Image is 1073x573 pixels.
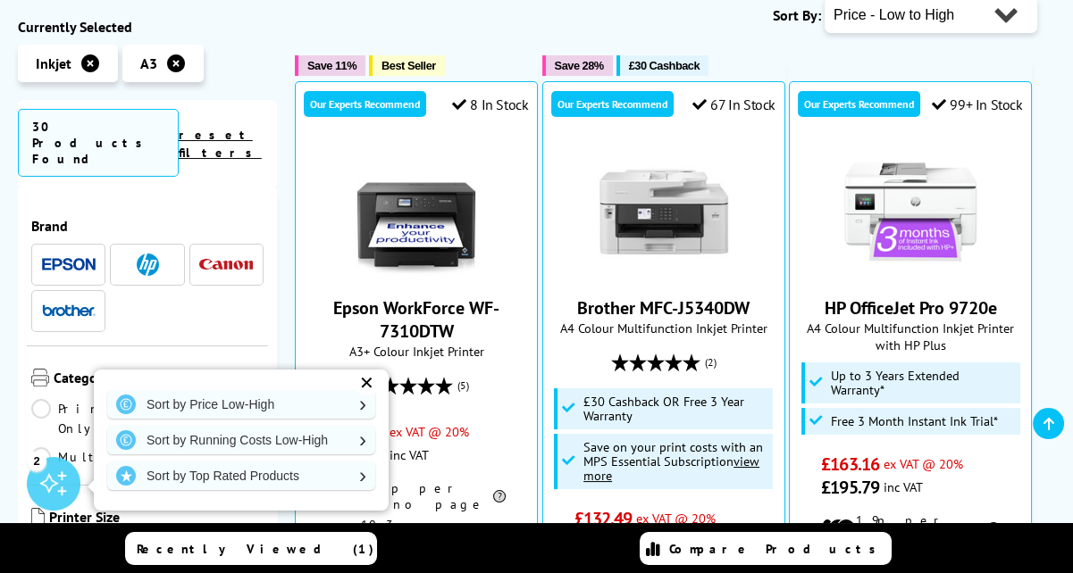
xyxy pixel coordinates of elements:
[821,453,879,476] span: £163.16
[42,253,96,276] a: Epson
[327,517,506,549] li: 10.3p per colour page
[179,127,262,161] a: reset filters
[640,532,892,565] a: Compare Products
[831,414,998,428] span: Free 3 Month Instant Ink Trial*
[583,394,768,423] span: £30 Cashback OR Free 3 Year Warranty
[304,91,426,117] div: Our Experts Recommend
[390,446,429,463] span: inc VAT
[884,478,923,495] span: inc VAT
[597,145,731,278] img: Brother MFC-J5340DW
[390,423,469,440] span: ex VAT @ 20%
[884,455,963,472] span: ex VAT @ 20%
[381,59,436,72] span: Best Seller
[597,264,731,282] a: Brother MFC-J5340DW
[843,145,977,278] img: HP OfficeJet Pro 9720e
[31,399,147,438] a: Print Only
[843,264,977,282] a: HP OfficeJet Pro 9720e
[932,95,1023,113] div: 99+ In Stock
[457,369,469,403] span: (5)
[305,343,528,360] span: A3+ Colour Inkjet Printer
[542,55,613,76] button: Save 28%
[199,253,253,276] a: Canon
[36,54,71,72] span: Inkjet
[295,55,365,76] button: Save 11%
[577,296,750,320] a: Brother MFC-J5340DW
[27,451,46,470] div: 2
[636,510,716,527] span: ex VAT @ 20%
[31,447,226,467] a: Multifunction
[31,508,45,526] img: Printer Size
[199,259,253,270] img: Canon
[452,95,529,113] div: 8 In Stock
[583,438,763,484] span: Save on your print costs with an MPS Essential Subscription
[333,296,499,343] a: Epson WorkForce WF-7310DTW
[307,59,356,72] span: Save 11%
[137,541,374,557] span: Recently Viewed (1)
[140,54,157,72] span: A3
[821,476,879,499] span: £195.79
[669,541,885,557] span: Compare Products
[798,91,920,117] div: Our Experts Recommend
[327,480,506,512] li: 2.7p per mono page
[54,369,264,390] span: Category
[349,145,483,278] img: Epson WorkForce WF-7310DTW
[107,390,375,419] a: Sort by Price Low-High
[552,320,775,336] span: A4 Colour Multifunction Inkjet Printer
[107,461,375,490] a: Sort by Top Rated Products
[369,55,445,76] button: Best Seller
[574,507,633,530] span: £132.49
[629,59,700,72] span: £30 Cashback
[821,512,1000,544] li: 1.9p per mono page
[354,370,379,395] div: ✕
[18,109,179,177] span: 30 Products Found
[31,369,49,386] img: Category
[125,532,377,565] a: Recently Viewed (1)
[137,253,159,276] img: HP
[555,59,604,72] span: Save 28%
[42,300,96,322] a: Brother
[773,6,821,24] span: Sort By:
[831,369,1016,397] span: Up to 3 Years Extended Warranty*
[49,508,264,529] span: Printer Size
[583,453,759,484] u: view more
[121,253,174,276] a: HP
[349,264,483,282] a: Epson WorkForce WF-7310DTW
[705,345,717,379] span: (2)
[616,55,708,76] button: £30 Cashback
[551,91,674,117] div: Our Experts Recommend
[42,304,96,317] img: Brother
[31,217,264,235] span: Brand
[107,426,375,454] a: Sort by Running Costs Low-High
[825,296,997,320] a: HP OfficeJet Pro 9720e
[18,18,277,36] div: Currently Selected
[799,320,1022,353] span: A4 Colour Multifunction Inkjet Printer with HP Plus
[42,258,96,271] img: Epson
[692,95,775,113] div: 67 In Stock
